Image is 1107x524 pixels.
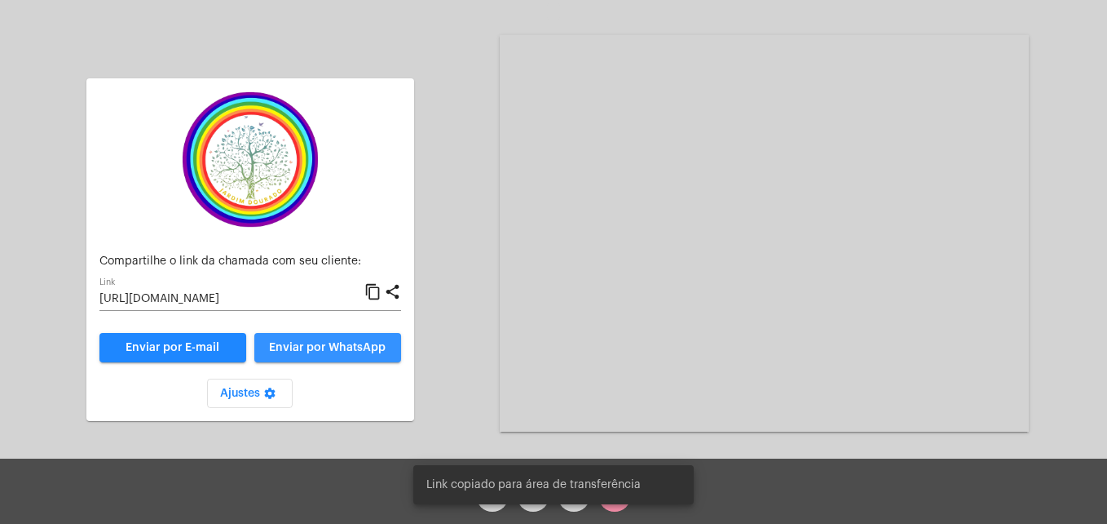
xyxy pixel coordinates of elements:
span: Ajustes [220,388,280,399]
button: Enviar por WhatsApp [254,333,401,362]
mat-icon: settings [260,387,280,406]
mat-icon: content_copy [364,282,381,302]
img: c337f8d0-2252-6d55-8527-ab50248c0d14.png [169,91,332,228]
span: Link copiado para área de transferência [426,477,641,493]
button: Ajustes [207,379,293,408]
mat-icon: share [384,282,401,302]
a: Enviar por E-mail [99,333,246,362]
p: Compartilhe o link da chamada com seu cliente: [99,255,401,268]
span: Enviar por E-mail [126,342,219,353]
span: Enviar por WhatsApp [269,342,386,353]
